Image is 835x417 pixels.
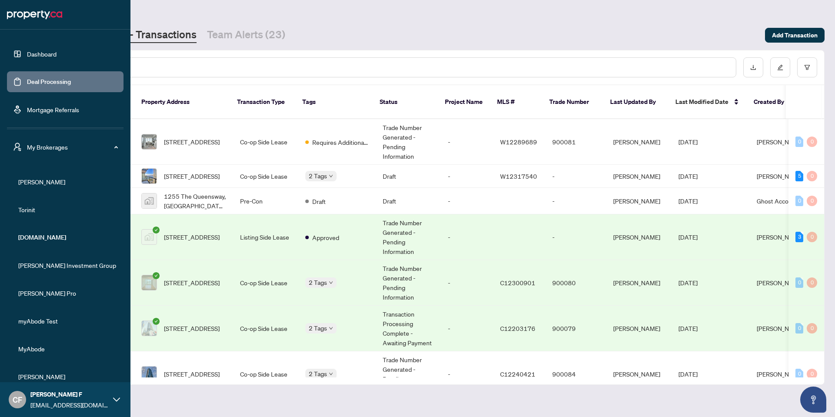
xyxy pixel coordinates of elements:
td: Co-op Side Lease [233,165,298,188]
span: [DATE] [678,138,698,146]
td: [PERSON_NAME] [606,260,671,306]
span: user-switch [13,143,22,151]
span: check-circle [153,318,160,325]
span: [DATE] [678,370,698,378]
span: Last Modified Date [675,97,728,107]
td: Trade Number Generated - Pending Information [376,214,441,260]
span: [PERSON_NAME] [757,370,804,378]
button: filter [797,57,817,77]
td: - [441,165,493,188]
td: Trade Number Generated - Pending Information [376,351,441,397]
th: MLS # [490,85,542,119]
th: Tags [295,85,373,119]
div: 5 [795,171,803,181]
span: [DATE] [678,324,698,332]
span: W12317540 [500,172,537,180]
div: 0 [807,232,817,242]
div: 0 [795,369,803,379]
span: check-circle [153,227,160,234]
td: [PERSON_NAME] [606,214,671,260]
img: thumbnail-img [142,169,157,183]
span: C12240421 [500,370,535,378]
td: [PERSON_NAME] [606,188,671,214]
td: [PERSON_NAME] [606,351,671,397]
span: 2 Tags [309,369,327,379]
span: [STREET_ADDRESS] [164,324,220,333]
th: Property Address [134,85,230,119]
span: [PERSON_NAME] Pro [18,288,117,298]
span: [DOMAIN_NAME] [18,233,117,242]
span: [PERSON_NAME] [757,172,804,180]
span: [DATE] [678,197,698,205]
img: thumbnail-img [142,275,157,290]
span: [STREET_ADDRESS] [164,137,220,147]
td: 900079 [545,306,606,351]
div: 0 [807,323,817,334]
span: [STREET_ADDRESS] [164,171,220,181]
td: 900080 [545,260,606,306]
td: [PERSON_NAME] [606,165,671,188]
img: thumbnail-img [142,193,157,208]
span: W12289689 [500,138,537,146]
span: [PERSON_NAME] Investment Group [18,260,117,270]
td: Co-op Side Lease [233,119,298,165]
div: 0 [807,137,817,147]
img: thumbnail-img [142,230,157,244]
img: thumbnail-img [142,321,157,336]
td: Pre-Con [233,188,298,214]
th: Project Name [438,85,490,119]
td: - [441,306,493,351]
span: [PERSON_NAME] F [30,390,109,399]
td: - [545,214,606,260]
td: Transaction Processing Complete - Awaiting Payment [376,306,441,351]
span: Draft [312,197,326,206]
td: Draft [376,188,441,214]
span: [STREET_ADDRESS] [164,278,220,287]
button: Open asap [800,387,826,413]
a: Deal Processing [27,78,71,86]
div: 0 [807,277,817,288]
div: 0 [795,277,803,288]
span: [EMAIL_ADDRESS][DOMAIN_NAME] [30,400,109,410]
span: Torinit [18,205,117,214]
td: 900084 [545,351,606,397]
div: 0 [807,369,817,379]
button: edit [770,57,790,77]
td: Draft [376,165,441,188]
img: logo [7,8,62,22]
span: download [750,64,756,70]
span: Approved [312,233,339,242]
span: down [329,280,333,285]
th: Trade Number [542,85,603,119]
div: 0 [795,137,803,147]
span: Requires Additional Docs [312,137,369,147]
a: Team Alerts (23) [207,27,285,43]
span: Ghost Account [757,197,798,205]
span: MyAbode [18,344,117,354]
span: [PERSON_NAME] [18,177,117,187]
span: [PERSON_NAME] [757,324,804,332]
td: - [441,119,493,165]
th: Last Modified Date [668,85,747,119]
div: 0 [807,196,817,206]
span: CF [13,394,22,406]
span: check-circle [153,272,160,279]
th: Status [373,85,438,119]
td: [PERSON_NAME] [606,306,671,351]
td: Trade Number Generated - Pending Information [376,260,441,306]
th: Transaction Type [230,85,295,119]
td: Listing Side Lease [233,214,298,260]
td: Co-op Side Lease [233,306,298,351]
td: - [545,165,606,188]
span: [PERSON_NAME] [757,233,804,241]
img: thumbnail-img [142,367,157,381]
span: [PERSON_NAME] [757,279,804,287]
span: 2 Tags [309,277,327,287]
td: - [441,214,493,260]
span: Add Transaction [772,28,818,42]
span: 2 Tags [309,323,327,333]
td: - [441,351,493,397]
td: - [441,188,493,214]
span: C12300901 [500,279,535,287]
button: Add Transaction [765,28,825,43]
